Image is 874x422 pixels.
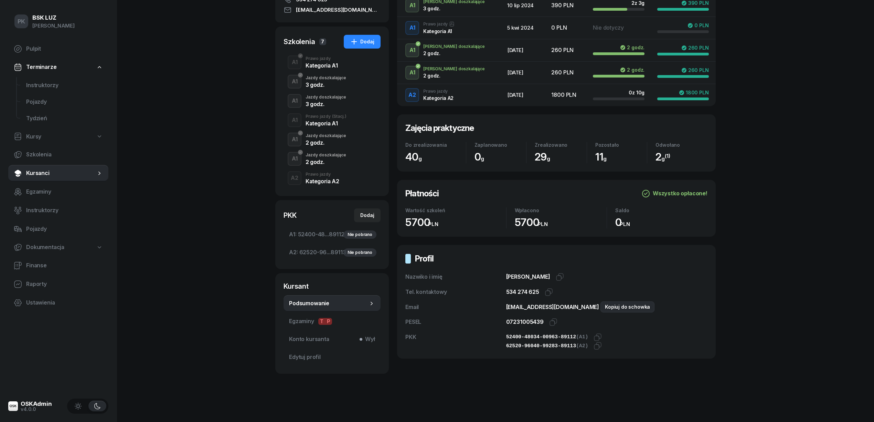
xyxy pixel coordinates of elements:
a: Podsumowanie [284,295,381,312]
a: Tydzień [21,110,108,127]
button: A2 [288,171,301,185]
div: 5 kwi 2024 [507,23,540,32]
div: BSK LUZ [32,15,75,21]
a: A1:52400-48...89112Nie pobrano [284,226,381,243]
div: Jazdy doszkalające [306,134,346,138]
h2: Zajęcia praktyczne [405,123,474,134]
div: Szkolenia [284,37,315,47]
span: Pulpit [26,44,103,53]
span: Egzaminy [26,187,103,196]
span: [EMAIL_ADDRESS][DOMAIN_NAME] [296,6,381,14]
button: A1 [288,94,301,108]
div: Wpłacono [515,207,607,213]
span: Wył [362,335,375,344]
span: Edytuj profil [289,353,375,362]
sup: (1) [665,153,670,159]
span: Instruktorzy [26,206,103,215]
button: A1Jazdy doszkalające3 godz. [284,72,381,91]
div: PKK [284,210,297,220]
span: Kursy [26,132,41,141]
span: Konto kursanta [289,335,375,344]
div: Kategoria A2 [306,178,339,184]
small: g [547,155,550,162]
div: Dodaj [360,211,374,219]
div: 0 [615,216,707,229]
span: Pojazdy [26,225,103,234]
div: 5700 [405,216,506,229]
button: A1Prawo jazdyKategoria A1 [284,53,381,72]
span: Szkolenia [26,150,103,159]
div: Tel. kontaktowy [405,288,506,297]
div: Zaplanowano [475,142,526,148]
div: 260 PLN [681,68,709,73]
div: 0 PLN [688,23,708,28]
button: Dodaj [344,35,381,49]
small: PLN [620,221,630,227]
small: g [661,155,665,162]
span: Raporty [26,280,103,289]
div: 5700 [515,216,607,229]
span: Tydzień [26,114,103,123]
button: A1 [288,133,301,146]
div: Nie pobrano [343,248,376,257]
div: [EMAIL_ADDRESS][DOMAIN_NAME] [506,303,599,312]
span: Pojazdy [26,97,103,106]
span: 11 [595,151,607,163]
div: 260 PLN [551,68,582,77]
div: 2 godz. [306,140,346,145]
div: A1 [289,153,300,165]
a: Pojazdy [8,221,108,237]
div: 2 godz. [620,45,644,50]
small: g [481,155,484,162]
div: 1800 PLN [551,91,582,100]
div: Email [405,303,506,312]
div: Saldo [615,207,707,213]
div: A1 [289,95,300,107]
div: OSKAdmin [21,401,52,407]
button: A1 [288,55,301,69]
div: Zrealizowano [535,142,587,148]
div: 07231005439 [506,318,544,327]
button: A1Jazdy doszkalające3 godz. [284,91,381,111]
span: (Stacj.) [332,114,347,119]
small: PLN [428,221,438,227]
a: Pulpit [8,41,108,57]
h2: Płatności [405,188,439,199]
div: Kategoria A1 [306,63,338,68]
div: 260 PLN [551,46,582,55]
div: 0 PLN [551,23,582,32]
div: [DATE] [507,46,540,55]
h2: Profil [415,253,434,264]
div: Prawo jazdy [306,114,347,119]
a: Kursy [8,129,108,145]
span: Egzaminy [289,317,375,326]
span: Instruktorzy [26,81,103,90]
span: P [325,318,332,325]
a: Raporty [8,276,108,292]
span: [PERSON_NAME] [506,273,550,280]
div: Kategoria A1 [306,121,347,126]
div: PKK [405,333,506,348]
div: 390 PLN [681,0,709,6]
span: 40 [405,151,422,163]
a: EgzaminyTP [284,313,381,330]
span: 7 [319,38,326,45]
small: g [603,155,607,162]
img: logo-xs@2x.png [8,401,18,411]
div: Prawo jazdy [306,56,338,61]
div: A1 [289,134,300,145]
button: A1 [288,75,301,89]
div: Pozostało [595,142,647,148]
div: Kursant [284,281,381,291]
div: [DATE] [507,68,540,77]
div: Dodaj [350,38,374,46]
span: (A2) [576,343,588,349]
a: [EMAIL_ADDRESS][DOMAIN_NAME] [284,6,381,14]
div: Odwołano [655,142,707,148]
div: 1800 PLN [679,90,709,95]
span: PK [18,19,25,24]
div: A1 [289,56,300,68]
a: Kursanci [8,165,108,182]
div: Nie dotyczy [593,22,644,33]
span: T [318,318,325,325]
